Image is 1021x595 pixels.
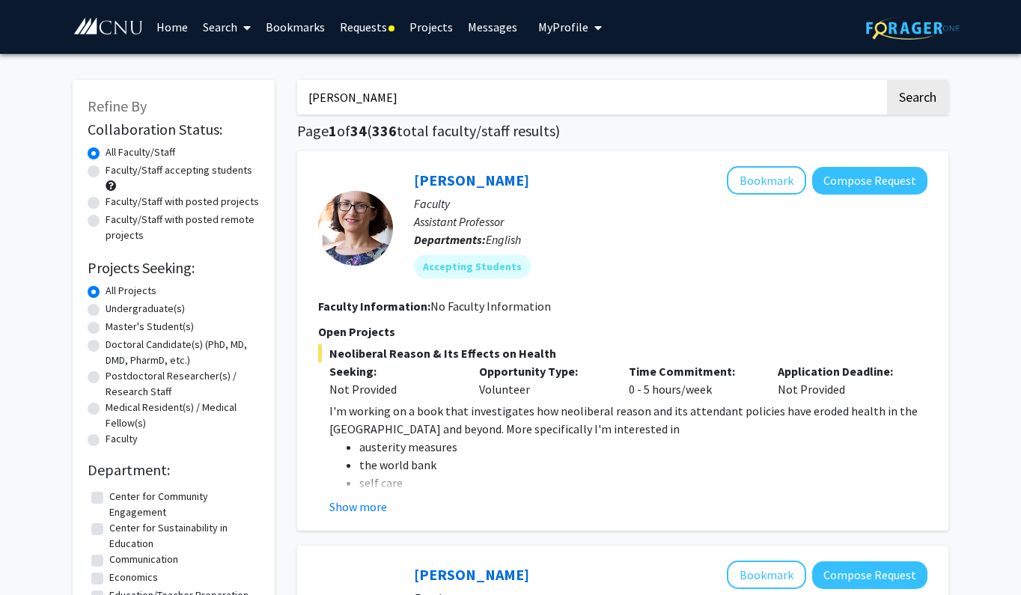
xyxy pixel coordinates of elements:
label: Faculty/Staff with posted remote projects [106,212,260,243]
label: Economics [109,570,158,585]
span: No Faculty Information [430,299,551,314]
label: Master's Student(s) [106,319,194,335]
b: Departments: [414,232,486,247]
span: Refine By [88,97,147,115]
h2: Projects Seeking: [88,259,260,277]
li: self care [359,474,927,492]
label: All Projects [106,283,156,299]
label: Postdoctoral Researcher(s) / Research Staff [106,368,260,400]
label: Faculty/Staff accepting students [106,162,252,178]
input: Search Keywords [297,80,885,115]
b: Faculty Information: [318,299,430,314]
label: Doctoral Candidate(s) (PhD, MD, DMD, PharmD, etc.) [106,337,260,368]
button: Compose Request to Jaime Allison [812,561,927,589]
li: austerity measures [359,438,927,456]
a: Messages [460,1,525,53]
h2: Collaboration Status: [88,120,260,138]
a: Requests [332,1,402,53]
p: Open Projects [318,323,927,341]
button: Search [887,80,948,115]
iframe: Chat [11,528,64,584]
p: Opportunity Type: [479,362,606,380]
span: Neoliberal Reason & Its Effects on Health [318,344,927,362]
img: Christopher Newport University Logo [73,17,144,36]
div: 0 - 5 hours/week [618,362,767,398]
label: Faculty/Staff with posted projects [106,194,259,210]
p: Faculty [414,195,927,213]
span: 34 [350,121,367,140]
label: All Faculty/Staff [106,144,175,160]
p: I'm working on a book that investigates how neoliberal reason and its attendant policies have ero... [329,402,927,438]
a: Home [149,1,195,53]
p: Time Commitment: [629,362,756,380]
span: 336 [372,121,397,140]
h2: Department: [88,461,260,479]
label: Medical Resident(s) / Medical Fellow(s) [106,400,260,431]
h1: Page of ( total faculty/staff results) [297,122,948,140]
a: [PERSON_NAME] [414,171,529,189]
button: Show more [329,498,387,516]
button: Compose Request to Joanna Eleftheriou [812,167,927,195]
img: ForagerOne Logo [866,16,960,40]
li: the world bank [359,456,927,474]
span: 1 [329,121,337,140]
div: Not Provided [329,380,457,398]
label: Center for Sustainability in Education [109,520,256,552]
p: Application Deadline: [778,362,905,380]
button: Add Jaime Allison to Bookmarks [727,561,806,589]
div: Volunteer [468,362,618,398]
a: Bookmarks [258,1,332,53]
span: My Profile [538,19,588,34]
label: Faculty [106,431,138,447]
p: Seeking: [329,362,457,380]
label: Center for Community Engagement [109,489,256,520]
button: Add Joanna Eleftheriou to Bookmarks [727,166,806,195]
span: English [486,232,521,247]
label: Undergraduate(s) [106,301,185,317]
mat-chip: Accepting Students [414,254,531,278]
p: Assistant Professor [414,213,927,231]
a: [PERSON_NAME] [414,565,529,584]
a: Search [195,1,258,53]
label: Communication [109,552,178,567]
a: Projects [402,1,460,53]
div: Not Provided [766,362,916,398]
